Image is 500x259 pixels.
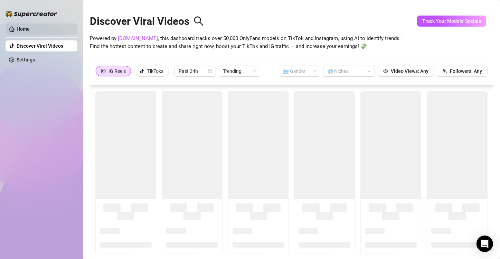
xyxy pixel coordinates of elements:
[17,57,35,63] a: Settings
[101,69,106,74] span: instagram
[17,26,30,32] a: Home
[391,68,428,74] span: Video Views: Any
[417,16,486,27] button: Track Your Models' Socials
[147,66,163,76] div: TikToks
[378,66,434,77] button: Video Views: Any
[208,69,212,73] span: calendar
[477,236,493,252] div: Open Intercom Messenger
[450,68,482,74] span: Followers: Any
[17,43,63,49] a: Discover Viral Videos
[6,10,57,17] img: logo-BBDzfeDw.svg
[442,69,447,74] span: team
[179,66,212,76] span: Past 24h
[194,16,204,26] span: search
[383,69,388,74] span: eye
[437,66,488,77] button: Followers: Any
[140,69,144,74] span: tik-tok
[90,15,204,28] h2: Discover Viral Videos
[422,18,481,24] span: Track Your Models' Socials
[90,35,401,51] span: Powered by , this dashboard tracks over 50,000 OnlyFans models on TikTok and Instagram, using AI ...
[118,35,158,41] a: [DOMAIN_NAME]
[109,66,126,76] div: IG Reels
[223,66,256,76] span: Trending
